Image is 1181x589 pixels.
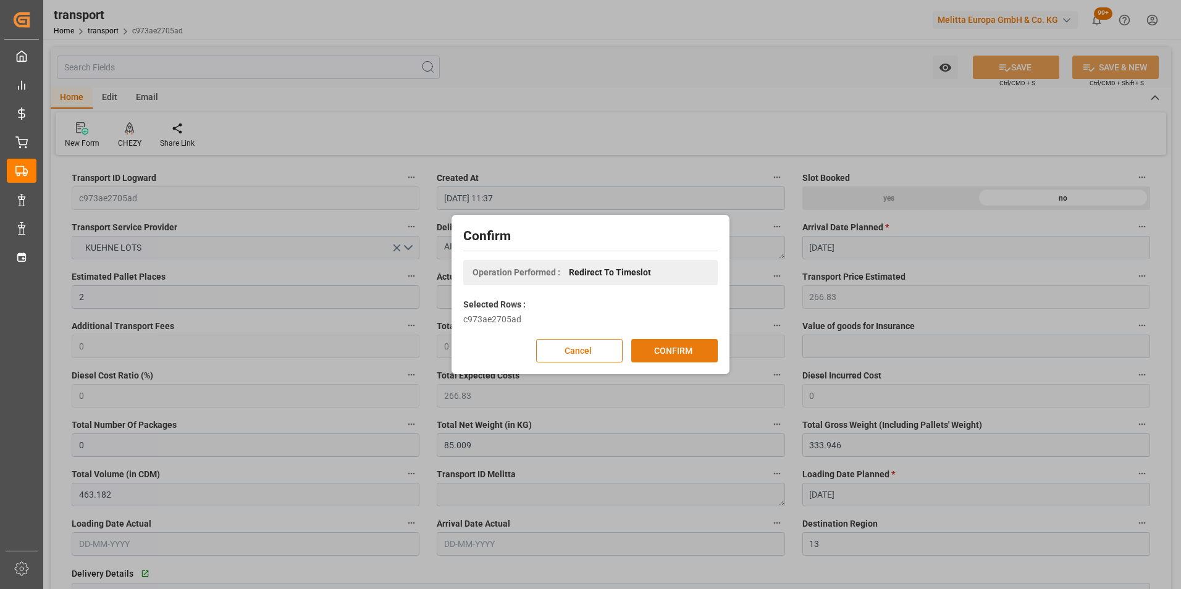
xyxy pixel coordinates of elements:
[569,266,651,279] span: Redirect To Timeslot
[463,313,718,326] div: c973ae2705ad
[473,266,560,279] span: Operation Performed :
[463,298,526,311] label: Selected Rows :
[463,227,718,246] h2: Confirm
[631,339,718,362] button: CONFIRM
[536,339,623,362] button: Cancel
